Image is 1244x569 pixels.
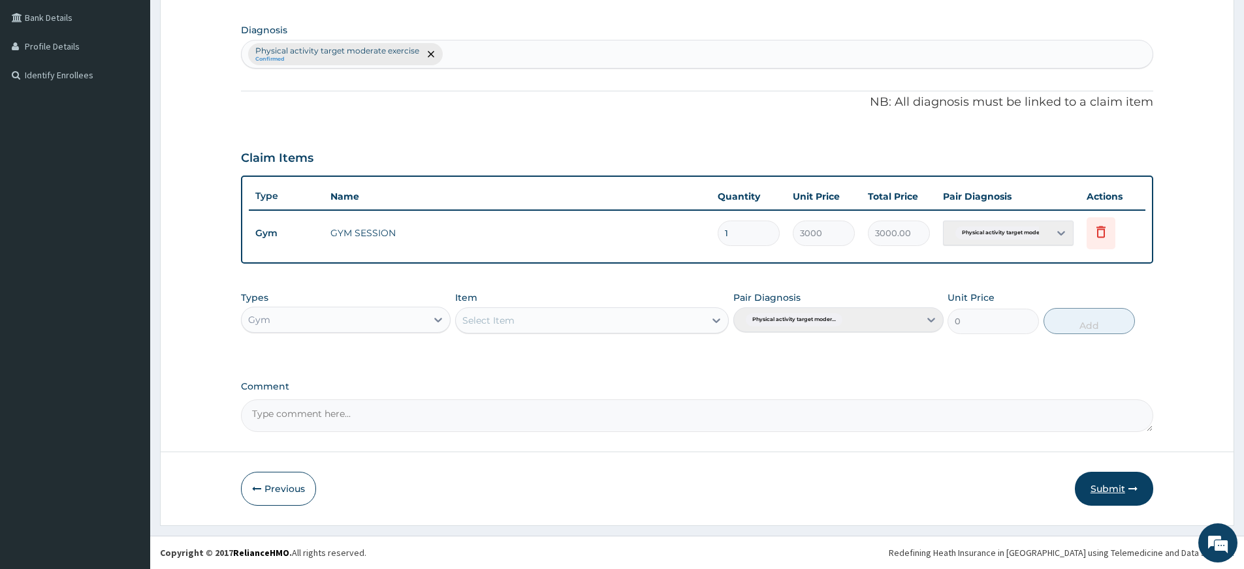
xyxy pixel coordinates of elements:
[241,23,287,37] label: Diagnosis
[786,183,861,209] th: Unit Price
[1075,472,1153,506] button: Submit
[1080,183,1145,209] th: Actions
[241,381,1153,392] label: Comment
[241,94,1153,111] p: NB: All diagnosis must be linked to a claim item
[68,73,219,90] div: Chat with us now
[324,220,711,246] td: GYM SESSION
[7,356,249,402] textarea: Type your message and hit 'Enter'
[241,292,268,303] label: Types
[76,164,180,296] span: We're online!
[241,472,316,506] button: Previous
[455,291,477,304] label: Item
[889,546,1234,559] div: Redefining Heath Insurance in [GEOGRAPHIC_DATA] using Telemedicine and Data Science!
[150,536,1244,569] footer: All rights reserved.
[241,151,313,166] h3: Claim Items
[249,221,324,245] td: Gym
[462,314,515,327] div: Select Item
[249,184,324,208] th: Type
[160,547,292,559] strong: Copyright © 2017 .
[1044,308,1135,334] button: Add
[733,291,801,304] label: Pair Diagnosis
[948,291,995,304] label: Unit Price
[936,183,1080,209] th: Pair Diagnosis
[861,183,936,209] th: Total Price
[214,7,246,38] div: Minimize live chat window
[324,183,711,209] th: Name
[24,65,53,98] img: d_794563401_company_1708531726252_794563401
[233,547,289,559] a: RelianceHMO
[711,183,786,209] th: Quantity
[248,313,270,326] div: Gym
